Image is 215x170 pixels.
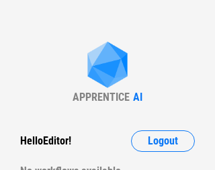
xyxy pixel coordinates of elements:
[148,136,178,146] span: Logout
[73,91,130,103] div: APPRENTICE
[20,130,71,152] div: Hello Editor !
[133,91,142,103] div: AI
[81,42,134,91] img: Apprentice AI
[131,130,195,152] button: Logout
